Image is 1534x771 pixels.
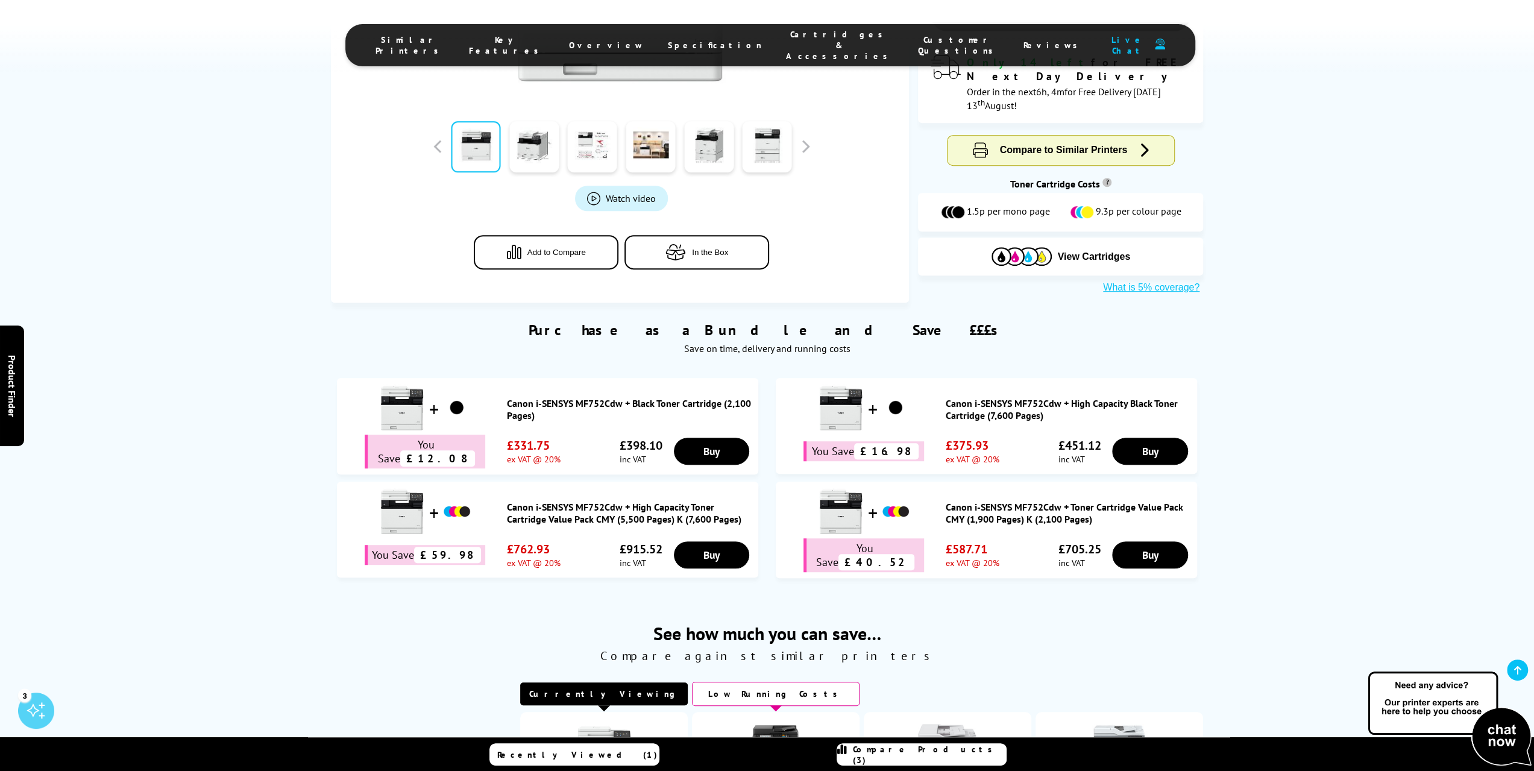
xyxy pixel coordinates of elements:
[966,86,1160,112] span: Order in the next for Free Delivery [DATE] 13 August!
[365,435,485,468] div: You Save
[674,438,750,465] a: Buy
[1099,282,1203,294] button: What is 5% coverage?
[837,743,1007,766] a: Compare Products (3)
[18,688,31,702] div: 3
[620,438,662,453] span: £398.10
[520,682,688,705] div: Currently Viewing
[1036,86,1064,98] span: 6h, 4m
[575,186,668,211] a: Product_All_Videos
[817,488,865,536] img: Canon i-SENSYS MF752Cdw + Toner Cartridge Value Pack CMY (1,900 Pages) K (2,100 Pages)
[1058,453,1101,465] span: inc VAT
[489,743,659,766] a: Recently Viewed (1)
[881,393,911,423] img: Canon i-SENSYS MF752Cdw + High Capacity Black Toner Cartridge (7,600 Pages)
[668,40,762,51] span: Specification
[331,303,1203,360] div: Purchase as a Bundle and Save £££s
[6,354,18,417] span: Product Finder
[881,497,911,527] img: Canon i-SENSYS MF752Cdw + Toner Cartridge Value Pack CMY (1,900 Pages) K (2,100 Pages)
[620,541,662,557] span: £915.52
[786,29,894,61] span: Cartridges & Accessories
[474,235,618,269] button: Add to Compare
[918,178,1203,190] div: Toner Cartridge Costs
[854,443,919,459] span: £16.98
[674,541,750,568] a: Buy
[1023,40,1084,51] span: Reviews
[365,545,485,565] div: You Save
[692,248,728,257] span: In the Box
[400,450,475,467] span: £12.08
[927,247,1194,266] button: View Cartridges
[569,40,644,51] span: Overview
[346,342,1188,354] div: Save on time, delivery and running costs
[507,397,753,421] a: Canon i-SENSYS MF752Cdw + Black Toner Cartridge (2,100 Pages)
[1058,438,1101,453] span: £451.12
[946,453,999,465] span: ex VAT @ 20%
[1058,251,1131,262] span: View Cartridges
[507,438,561,453] span: £331.75
[507,501,753,525] a: Canon i-SENSYS MF752Cdw + High Capacity Toner Cartridge Value Pack CMY (5,500 Pages) K (7,600 Pages)
[946,541,999,557] span: £587.71
[376,34,445,56] span: Similar Printers
[414,547,481,563] span: £59.98
[606,192,656,204] span: Watch video
[1365,670,1534,769] img: Open Live Chat window
[967,205,1050,219] span: 1.5p per mono page
[1155,39,1165,50] img: user-headset-duotone.svg
[946,557,999,568] span: ex VAT @ 20%
[803,538,924,572] div: You Save
[442,393,472,423] img: Canon i-SENSYS MF752Cdw + Black Toner Cartridge (2,100 Pages)
[853,744,1006,766] span: Compare Products (3)
[1096,205,1181,219] span: 9.3p per colour page
[1102,178,1111,187] sup: Cost per page
[507,541,561,557] span: £762.93
[331,622,1203,645] span: See how much you can save…
[507,453,561,465] span: ex VAT @ 20%
[977,97,984,108] sup: th
[1000,145,1128,155] span: Compare to Similar Printers
[527,248,586,257] span: Add to Compare
[507,557,561,568] span: ex VAT @ 20%
[1058,557,1101,568] span: inc VAT
[1112,541,1188,568] a: Buy
[992,247,1052,266] img: Cartridges
[620,557,662,568] span: inc VAT
[624,235,769,269] button: In the Box
[469,34,545,56] span: Key Features
[1112,438,1188,465] a: Buy
[620,453,662,465] span: inc VAT
[948,136,1174,165] button: Compare to Similar Printers
[838,554,914,570] span: £40.52
[497,749,658,760] span: Recently Viewed (1)
[946,501,1192,525] a: Canon i-SENSYS MF752Cdw + Toner Cartridge Value Pack CMY (1,900 Pages) K (2,100 Pages)
[918,34,999,56] span: Customer Questions
[378,488,426,536] img: Canon i-SENSYS MF752Cdw + High Capacity Toner Cartridge Value Pack CMY (5,500 Pages) K (7,600 Pages)
[331,648,1203,664] span: Compare against similar printers
[817,384,865,432] img: Canon i-SENSYS MF752Cdw + High Capacity Black Toner Cartridge (7,600 Pages)
[442,497,472,527] img: Canon i-SENSYS MF752Cdw + High Capacity Toner Cartridge Value Pack CMY (5,500 Pages) K (7,600 Pages)
[1108,34,1149,56] span: Live Chat
[946,438,999,453] span: £375.93
[378,384,426,432] img: Canon i-SENSYS MF752Cdw + Black Toner Cartridge (2,100 Pages)
[803,441,924,461] div: You Save
[946,397,1192,421] a: Canon i-SENSYS MF752Cdw + High Capacity Black Toner Cartridge (7,600 Pages)
[692,682,860,706] div: Low Running Costs
[1058,541,1101,557] span: £705.25
[930,55,1191,111] div: modal_delivery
